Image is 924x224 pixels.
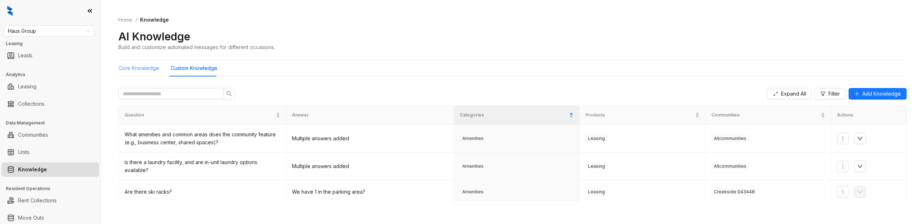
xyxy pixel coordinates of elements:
span: more [840,136,846,141]
span: Question [125,112,274,119]
div: Build and customize automated messages for different occasions. [118,43,275,51]
button: Filter [815,88,846,100]
div: Are there ski racks? [125,188,280,196]
button: Add Knowledge [849,88,907,100]
li: / [135,16,137,24]
a: Communities [18,128,48,142]
li: Knowledge [1,162,99,177]
span: Add Knowledge [862,90,901,98]
span: expand-alt [773,91,778,96]
a: Home [117,16,134,24]
a: Knowledge [18,162,47,177]
div: Is there a laundry facility, and are in-unit laundry options available? [125,158,280,174]
span: Products [585,112,693,119]
span: Knowledge [140,17,169,23]
h3: Analytics [6,71,101,78]
span: Leasing [585,135,607,142]
span: Categories [460,112,568,119]
li: Collections [1,97,99,111]
div: Core Knowledge [118,64,159,72]
th: Actions [831,106,907,125]
th: Communities [706,106,831,125]
span: Leasing [585,163,607,170]
td: Multiple answers added [286,153,454,180]
th: Products [580,106,705,125]
a: Collections [18,97,44,111]
span: Amenities [460,163,486,170]
button: Expand All [767,88,812,100]
li: Leads [1,48,99,63]
td: Multiple answers added [286,125,454,153]
h2: AI Knowledge [118,30,190,43]
a: Rent Collections [18,193,57,208]
span: down [857,163,863,169]
li: Rent Collections [1,193,99,208]
div: What amenities and common areas does the community feature (e.g., business center, shared spaces)? [125,131,280,146]
span: All communities [711,163,749,170]
span: filter [820,91,825,96]
a: Leads [18,48,32,63]
th: Question [119,106,286,125]
div: Custom Knowledge [171,64,217,72]
span: down [857,136,863,141]
th: Answer [286,106,454,125]
span: Expand All [781,90,806,98]
span: Leasing [585,188,607,196]
span: Creekside 043448 [711,188,757,196]
li: Communities [1,128,99,142]
span: Filter [828,90,840,98]
span: more [840,163,846,169]
td: We have 1 in the parking area? [286,180,454,204]
span: plus [854,91,859,96]
a: Leasing [18,79,36,94]
li: Units [1,145,99,159]
li: Leasing [1,79,99,94]
h3: Leasing [6,40,101,47]
h3: Resident Operations [6,185,101,192]
span: search [226,91,232,97]
h3: Data Management [6,120,101,126]
span: more [840,189,846,195]
span: Communities [711,112,819,119]
span: Amenities [460,135,486,142]
a: Units [18,145,30,159]
span: Haus Group [8,26,90,36]
img: logo [7,6,13,16]
span: Amenities [460,188,486,196]
span: All communities [711,135,749,142]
